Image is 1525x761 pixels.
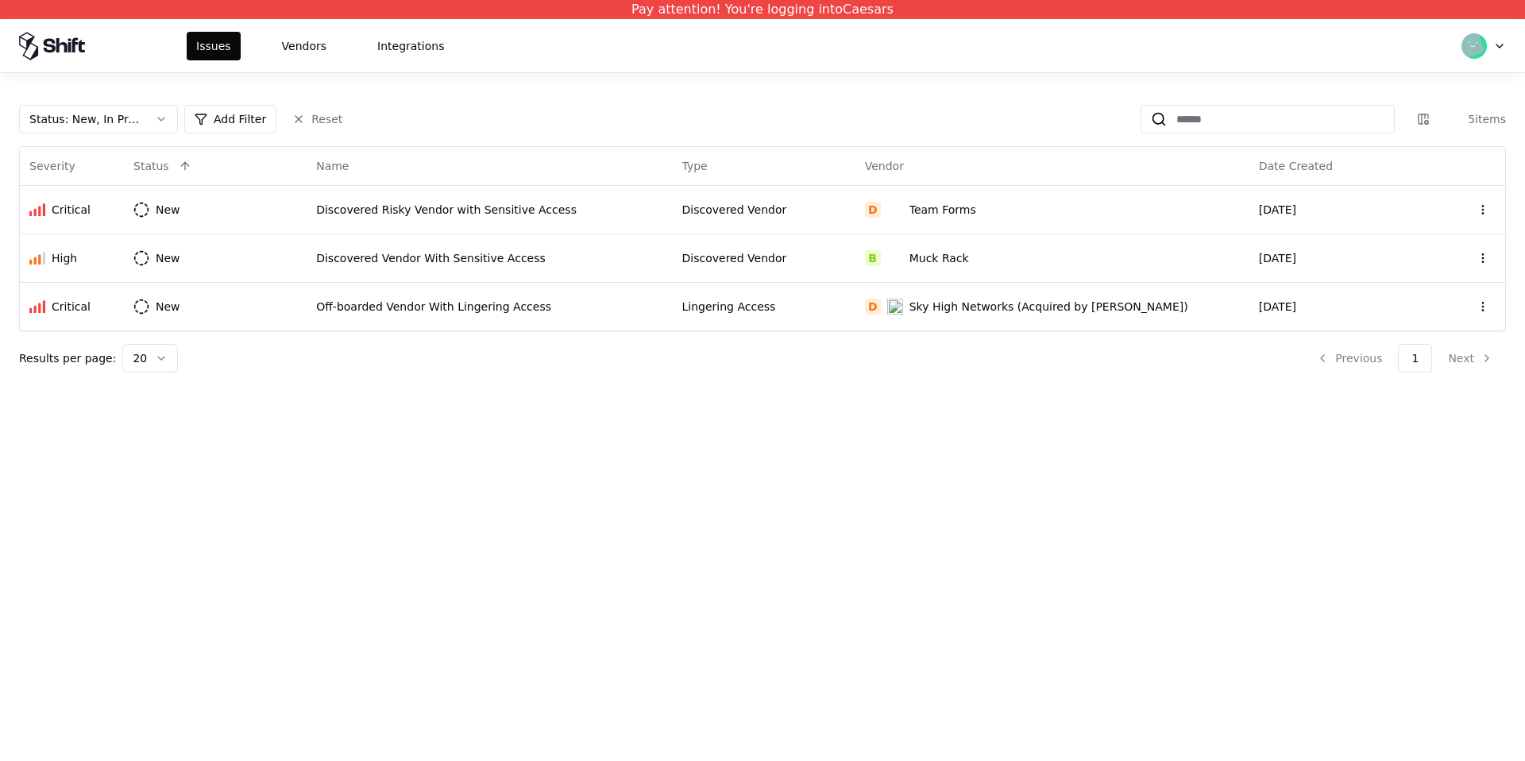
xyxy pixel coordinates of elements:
div: [DATE] [1259,250,1423,266]
div: New [156,202,180,218]
div: B [865,250,881,266]
button: Add Filter [184,105,276,133]
button: New [133,292,209,321]
div: Lingering Access [682,299,846,315]
div: Muck Rack [909,250,969,266]
div: Severity [29,158,75,174]
div: New [156,250,180,266]
div: Date Created [1259,158,1333,174]
div: Discovered Vendor [682,202,846,218]
div: Name [316,158,349,174]
button: New [133,244,209,272]
div: New [156,299,180,315]
div: D [865,202,881,218]
button: Reset [283,105,352,133]
div: 5 items [1442,111,1506,127]
div: D [865,299,881,315]
button: Issues [187,32,241,60]
button: 1 [1398,344,1432,373]
div: Sky High Networks (Acquired by [PERSON_NAME]) [909,299,1188,315]
nav: pagination [1303,344,1506,373]
div: Status [133,158,169,174]
button: New [133,195,209,224]
button: Vendors [272,32,336,60]
div: Critical [52,202,91,218]
img: Team Forms [887,202,903,218]
div: Type [682,158,708,174]
div: Status : New, In Progress [29,111,142,127]
div: Discovered Vendor With Sensitive Access [316,250,662,266]
p: Results per page: [19,350,116,366]
div: Vendor [865,158,904,174]
div: [DATE] [1259,202,1423,218]
button: Integrations [368,32,454,60]
img: Sky High Networks (Acquired by McAfee) [887,299,903,315]
div: Off-boarded Vendor With Lingering Access [316,299,662,315]
div: Discovered Risky Vendor with Sensitive Access [316,202,662,218]
div: [DATE] [1259,299,1423,315]
div: Critical [52,299,91,315]
div: Discovered Vendor [682,250,846,266]
div: Team Forms [909,202,976,218]
div: High [52,250,77,266]
img: Muck Rack [887,250,903,266]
